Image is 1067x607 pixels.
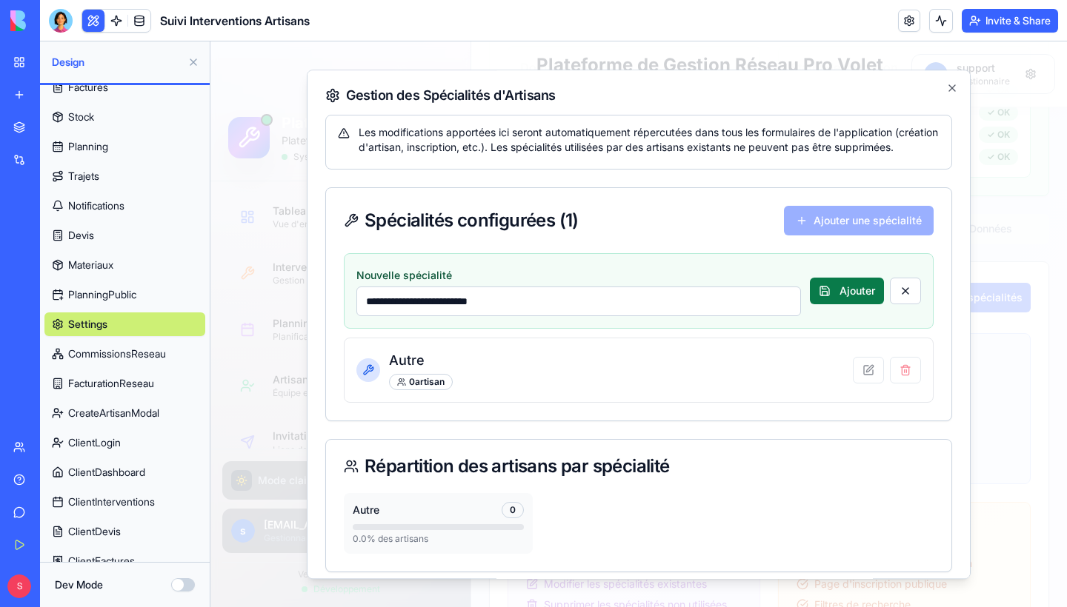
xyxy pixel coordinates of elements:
span: CommissionsReseau [68,346,166,361]
div: 0 [291,460,313,477]
a: PlanningPublic [44,283,205,306]
span: Planning [68,139,108,154]
a: Settings [44,312,205,336]
a: Notifications [44,194,205,218]
span: Trajets [68,169,99,184]
span: Factures [68,80,108,95]
button: Ajouter [599,236,674,263]
span: Notifications [68,198,124,213]
h3: Autre [179,309,642,329]
a: ClientDashboard [44,460,205,484]
span: Stock [68,110,94,124]
a: Factures [44,76,205,99]
img: logo [10,10,102,31]
div: Répartition des artisans par spécialité [133,416,723,434]
span: Suivi Interventions Artisans [160,12,310,30]
label: Nouvelle spécialité [146,227,242,240]
a: Materiaux [44,253,205,277]
span: ClientInterventions [68,494,155,509]
div: 0.0 % des artisans [142,492,313,503]
div: 0 artisan [179,332,242,349]
span: FacturationReseau [68,376,154,391]
span: Autre [142,461,169,476]
h2: Gestion des Spécialités d'Artisans [115,47,742,61]
a: CommissionsReseau [44,342,205,366]
span: Design [52,55,182,70]
a: ClientFactures [44,549,205,573]
span: Devis [68,228,94,243]
a: FacturationReseau [44,372,205,395]
span: CreateArtisanModal [68,406,159,420]
label: Dev Mode [55,577,103,592]
span: ClientFactures [68,554,135,569]
a: Stock [44,105,205,129]
span: ClientDevis [68,524,121,539]
a: CreateArtisanModal [44,401,205,425]
a: ClientLogin [44,431,205,455]
span: Materiaux [68,258,113,272]
a: ClientDevis [44,520,205,543]
button: Invite & Share [962,9,1058,33]
a: ClientInterventions [44,490,205,514]
span: S [7,574,31,598]
div: Spécialités configurées ( 1 ) [133,170,368,188]
span: PlanningPublic [68,287,136,302]
span: ClientDashboard [68,465,145,480]
span: Settings [68,317,107,332]
div: Les modifications apportées ici seront automatiquement répercutées dans tous les formulaires de l... [127,84,729,113]
a: Devis [44,224,205,247]
a: Trajets [44,164,205,188]
span: ClientLogin [68,435,121,450]
a: Planning [44,135,205,158]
